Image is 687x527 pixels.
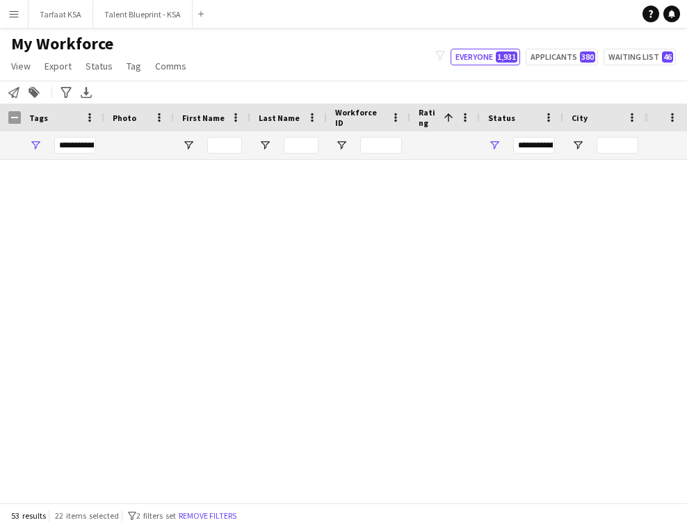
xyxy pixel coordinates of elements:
span: 22 items selected [55,510,119,521]
span: Comms [155,60,186,72]
button: Everyone1,931 [451,49,520,65]
a: Comms [149,57,192,75]
button: Open Filter Menu [29,139,42,152]
button: Waiting list46 [604,49,676,65]
span: First Name [182,113,225,123]
app-action-btn: Export XLSX [78,84,95,101]
button: Remove filters [176,508,239,524]
span: Export [45,60,72,72]
span: Workforce ID [335,107,385,128]
span: 2 filters set [136,510,176,521]
button: Tarfaat KSA [29,1,93,28]
input: Workforce ID Filter Input [360,137,402,154]
button: Open Filter Menu [259,139,271,152]
button: Open Filter Menu [572,139,584,152]
span: 380 [580,51,595,63]
span: City [572,113,588,123]
app-action-btn: Advanced filters [58,84,74,101]
span: View [11,60,31,72]
span: Status [488,113,515,123]
a: Export [39,57,77,75]
button: Applicants380 [526,49,598,65]
input: City Filter Input [597,137,638,154]
span: Status [86,60,113,72]
input: First Name Filter Input [207,137,242,154]
a: View [6,57,36,75]
a: Status [80,57,118,75]
span: Rating [419,107,438,128]
span: 46 [662,51,673,63]
button: Open Filter Menu [335,139,348,152]
span: My Workforce [11,33,113,54]
button: Open Filter Menu [182,139,195,152]
span: Tag [127,60,141,72]
app-action-btn: Add to tag [26,84,42,101]
input: Last Name Filter Input [284,137,318,154]
span: Last Name [259,113,300,123]
button: Talent Blueprint - KSA [93,1,193,28]
button: Open Filter Menu [488,139,501,152]
span: Photo [113,113,136,123]
a: Tag [121,57,147,75]
app-action-btn: Notify workforce [6,84,22,101]
span: Tags [29,113,48,123]
span: 1,931 [496,51,517,63]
